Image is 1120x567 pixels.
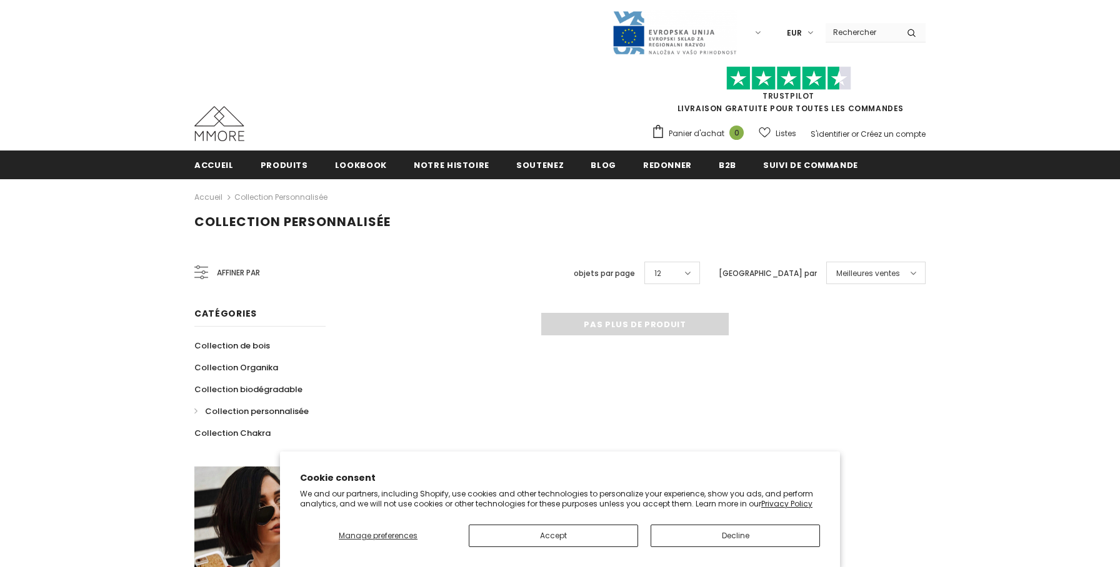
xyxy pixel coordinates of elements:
[194,362,278,373] span: Collection Organika
[574,267,635,280] label: objets par page
[761,498,812,509] a: Privacy Policy
[762,91,814,101] a: TrustPilot
[194,383,302,395] span: Collection biodégradable
[612,10,737,56] img: Javni Razpis
[787,27,802,39] span: EUR
[300,525,456,547] button: Manage preferences
[339,530,417,541] span: Manage preferences
[516,159,564,171] span: soutenez
[612,27,737,37] a: Javni Razpis
[194,307,257,320] span: Catégories
[300,489,820,508] p: We and our partners, including Shopify, use cookies and other technologies to personalize your ex...
[776,127,796,140] span: Listes
[300,471,820,485] h2: Cookie consent
[205,405,309,417] span: Collection personnalisée
[719,267,817,280] label: [GEOGRAPHIC_DATA] par
[811,129,849,139] a: S'identifier
[651,124,750,143] a: Panier d'achat 0
[261,159,308,171] span: Produits
[759,122,796,144] a: Listes
[194,335,270,357] a: Collection de bois
[763,150,858,179] a: Suivi de commande
[194,159,234,171] span: Accueil
[516,150,564,179] a: soutenez
[194,213,391,230] span: Collection personnalisée
[261,150,308,179] a: Produits
[763,159,858,171] span: Suivi de commande
[669,127,724,140] span: Panier d'achat
[414,159,489,171] span: Notre histoire
[414,150,489,179] a: Notre histoire
[719,159,736,171] span: B2B
[654,267,661,280] span: 12
[719,150,736,179] a: B2B
[194,106,244,141] img: Cas MMORE
[234,192,327,202] a: Collection personnalisée
[726,66,851,91] img: Faites confiance aux étoiles pilotes
[335,150,387,179] a: Lookbook
[217,266,260,280] span: Affiner par
[469,525,638,547] button: Accept
[861,129,926,139] a: Créez un compte
[194,400,309,422] a: Collection personnalisée
[851,129,859,139] span: or
[651,72,926,114] span: LIVRAISON GRATUITE POUR TOUTES LES COMMANDES
[194,190,222,205] a: Accueil
[194,150,234,179] a: Accueil
[194,422,271,444] a: Collection Chakra
[194,427,271,439] span: Collection Chakra
[591,159,616,171] span: Blog
[194,357,278,378] a: Collection Organika
[826,23,897,41] input: Search Site
[643,159,692,171] span: Redonner
[729,126,744,140] span: 0
[194,340,270,352] span: Collection de bois
[836,267,900,280] span: Meilleures ventes
[591,150,616,179] a: Blog
[194,378,302,400] a: Collection biodégradable
[643,150,692,179] a: Redonner
[335,159,387,171] span: Lookbook
[651,525,820,547] button: Decline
